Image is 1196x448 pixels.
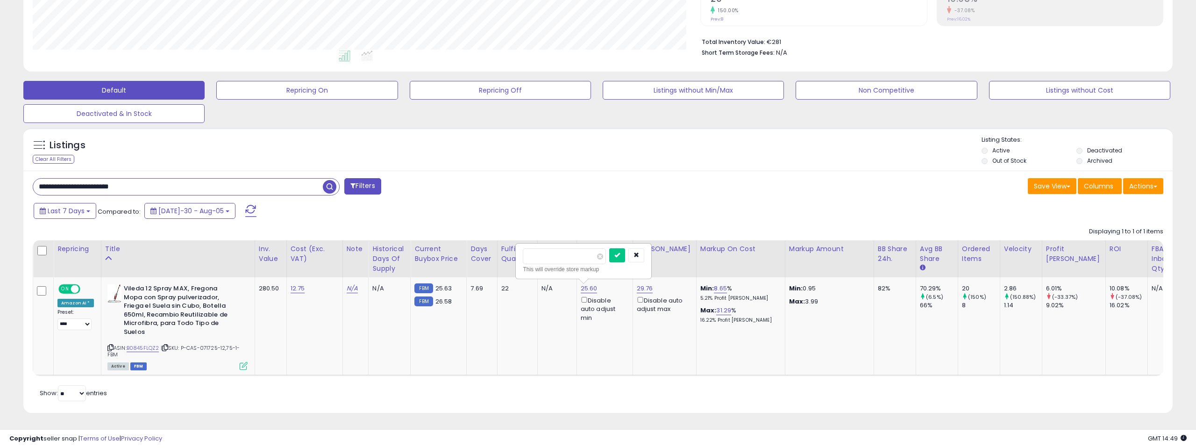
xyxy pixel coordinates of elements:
div: Ordered Items [962,244,996,264]
div: Amazon AI * [57,299,94,307]
a: 31.29 [716,306,731,315]
div: % [700,284,778,302]
small: (-37.08%) [1116,293,1142,301]
small: FBM [414,283,433,293]
span: OFF [79,285,94,293]
div: FBA inbound Qty [1152,244,1180,274]
div: 1.14 [1004,301,1042,310]
div: Title [105,244,251,254]
div: Disable auto adjust min [581,295,626,322]
button: Filters [344,178,381,195]
th: The percentage added to the cost of goods (COGS) that forms the calculator for Min & Max prices. [696,240,785,277]
b: Vileda 12 Spray MAX, Fregona Mopa con Spray pulverizador, Friega el Suela sin Cubo, Botella 650ml... [124,284,237,339]
div: ROI [1110,244,1144,254]
b: Total Inventory Value: [702,38,765,46]
strong: Copyright [9,434,43,443]
div: Repricing [57,244,97,254]
label: Archived [1087,157,1112,165]
label: Out of Stock [992,157,1026,165]
span: All listings currently available for purchase on Amazon [107,362,129,370]
button: Columns [1078,178,1122,194]
span: | SKU: P-CAS-071725-12,75-1-FBM [107,344,240,358]
div: Inv. value [259,244,283,264]
div: Cost (Exc. VAT) [291,244,339,264]
img: 31vwVewErIL._SL40_.jpg [107,284,121,303]
div: Clear All Filters [33,155,74,164]
b: Min: [700,284,714,293]
p: 5.21% Profit [PERSON_NAME] [700,295,778,302]
div: 8 [962,301,1000,310]
button: Non Competitive [796,81,977,100]
button: Repricing Off [410,81,591,100]
div: Historical Days Of Supply [372,244,406,274]
a: N/A [347,284,358,293]
a: 8.65 [714,284,727,293]
a: 12.75 [291,284,305,293]
p: 16.22% Profit [PERSON_NAME] [700,317,778,324]
div: 16.02% [1110,301,1147,310]
div: Days Cover [470,244,493,264]
div: 82% [878,284,909,293]
a: B0845FLQZ2 [127,344,159,352]
span: Show: entries [40,389,107,397]
div: 7.69 [470,284,490,293]
button: Deactivated & In Stock [23,104,205,123]
b: Short Term Storage Fees: [702,49,775,57]
div: Disable auto adjust max [637,295,689,313]
small: (-33.37%) [1052,293,1078,301]
div: ASIN: [107,284,248,369]
h5: Listings [50,139,85,152]
div: N/A [372,284,403,293]
div: [PERSON_NAME] [637,244,692,254]
span: N/A [776,48,787,57]
button: Last 7 Days [34,203,96,219]
span: 26.58 [435,297,452,306]
div: Avg BB Share [920,244,954,264]
small: Prev: 8 [711,16,723,22]
button: Default [23,81,205,100]
div: Displaying 1 to 1 of 1 items [1089,227,1163,236]
div: This will override store markup [523,265,644,274]
small: 150.00% [715,7,739,14]
label: Active [992,146,1010,154]
div: % [700,306,778,324]
button: Listings without Min/Max [603,81,784,100]
div: Preset: [57,309,94,330]
li: €281 [702,36,1156,47]
div: 66% [920,301,958,310]
a: Privacy Policy [121,434,162,443]
p: 0.95 [789,284,867,293]
button: Actions [1123,178,1163,194]
span: 25.63 [435,284,452,293]
b: Max: [700,306,717,315]
small: Prev: 16.02% [947,16,970,22]
div: N/A [541,284,570,293]
div: Profit [PERSON_NAME] [1046,244,1102,264]
span: Columns [1084,181,1113,191]
p: Listing States: [982,136,1173,145]
div: Current Buybox Price [414,244,463,264]
span: Last 7 Days [48,206,85,216]
p: 3.99 [789,297,867,306]
strong: Min: [789,284,803,293]
small: Avg BB Share. [920,264,925,272]
div: BB Share 24h. [878,244,912,264]
div: Fulfillable Quantity [501,244,534,264]
small: (150.88%) [1010,293,1036,301]
div: Markup on Cost [700,244,781,254]
div: 20 [962,284,1000,293]
a: 25.60 [581,284,598,293]
div: 2.86 [1004,284,1042,293]
button: Repricing On [216,81,398,100]
button: Listings without Cost [989,81,1170,100]
div: Markup Amount [789,244,870,254]
div: N/A [1152,284,1176,293]
strong: Max: [789,297,805,306]
div: 6.01% [1046,284,1105,293]
div: 280.50 [259,284,279,293]
span: Compared to: [98,207,141,216]
a: Terms of Use [80,434,120,443]
button: Save View [1028,178,1076,194]
div: 70.29% [920,284,958,293]
label: Deactivated [1087,146,1122,154]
